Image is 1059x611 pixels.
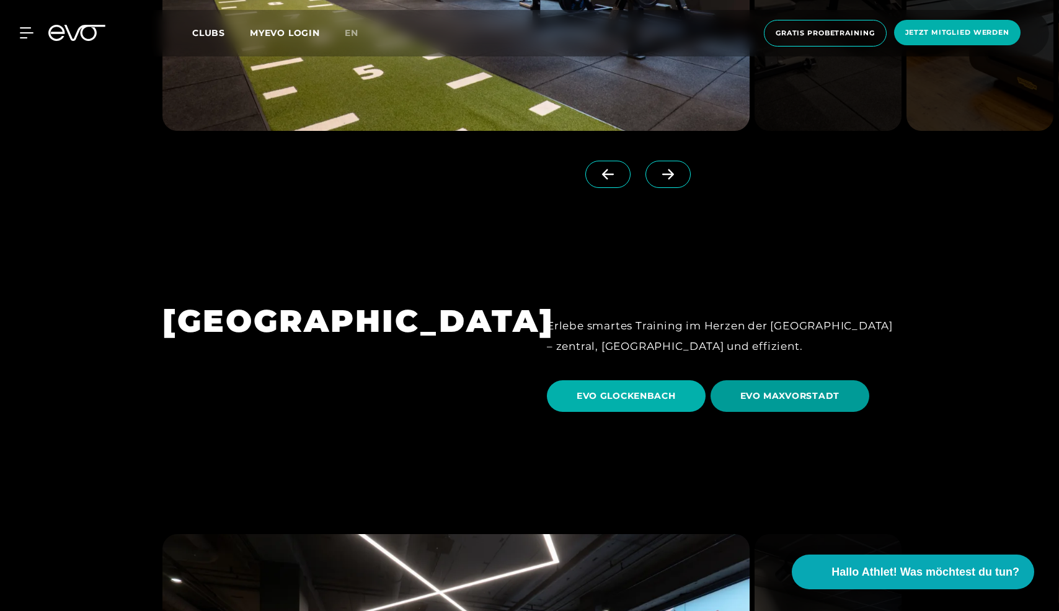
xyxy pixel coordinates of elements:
[890,20,1024,47] a: Jetzt Mitglied werden
[831,564,1019,581] span: Hallo Athlet! Was möchtest du tun?
[776,28,875,38] span: Gratis Probetraining
[760,20,890,47] a: Gratis Probetraining
[250,27,320,38] a: MYEVO LOGIN
[792,555,1034,589] button: Hallo Athlet! Was möchtest du tun?
[547,371,711,421] a: EVO GLOCKENBACH
[162,301,512,341] h1: [GEOGRAPHIC_DATA]
[345,27,358,38] span: en
[192,27,225,38] span: Clubs
[192,27,250,38] a: Clubs
[345,26,373,40] a: en
[905,27,1009,38] span: Jetzt Mitglied werden
[577,390,676,403] span: EVO GLOCKENBACH
[547,316,897,356] div: Erlebe smartes Training im Herzen der [GEOGRAPHIC_DATA] – zentral, [GEOGRAPHIC_DATA] und effizient.
[711,371,875,421] a: EVO MAXVORSTADT
[740,390,840,403] span: EVO MAXVORSTADT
